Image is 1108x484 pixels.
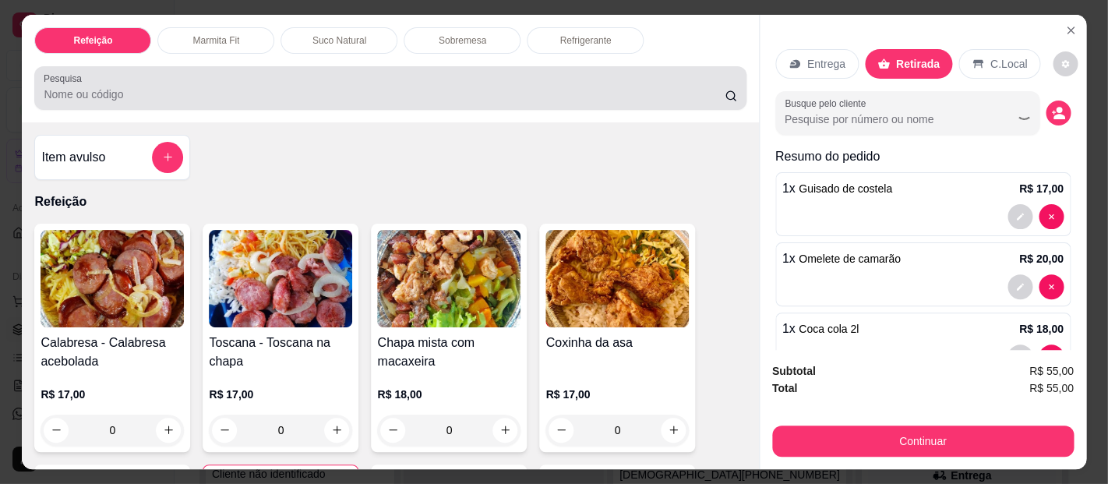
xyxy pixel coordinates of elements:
[799,253,901,265] span: Omelete de camarão
[1058,17,1083,42] button: Close
[772,365,816,377] strong: Subtotal
[1019,251,1064,267] p: R$ 20,00
[1029,380,1074,397] span: R$ 55,00
[1039,344,1064,369] button: decrease-product-quantity
[772,426,1074,458] button: Continuar
[192,34,239,46] p: Marmita Fit
[439,34,486,46] p: Sobremesa
[41,230,184,327] img: product-image
[1029,362,1074,380] span: R$ 55,00
[312,34,366,46] p: Suco Natural
[896,56,940,72] p: Retirada
[782,179,892,198] p: 1 x
[1053,51,1078,76] button: decrease-product-quantity
[1007,344,1032,369] button: decrease-product-quantity
[209,230,352,327] img: product-image
[73,34,112,46] p: Refeição
[1039,204,1064,229] button: decrease-product-quantity
[545,230,689,327] img: product-image
[377,334,520,371] h4: Chapa mista com macaxeira
[34,193,746,211] p: Refeição
[772,382,797,394] strong: Total
[41,148,105,167] h4: Item avulso
[545,387,689,402] p: R$ 17,00
[44,72,87,85] label: Pesquisa
[41,387,184,402] p: R$ 17,00
[209,334,352,371] h4: Toscana - Toscana na chapa
[785,111,986,127] input: Busque pelo cliente
[41,334,184,371] h4: Calabresa - Calabresa acebolada
[807,56,845,72] p: Entrega
[377,230,520,327] img: product-image
[44,87,725,102] input: Pesquisa
[209,387,352,402] p: R$ 17,00
[1046,101,1071,125] button: decrease-product-quantity
[782,320,859,338] p: 1 x
[990,56,1027,72] p: C.Local
[559,34,611,46] p: Refrigerante
[1007,204,1032,229] button: decrease-product-quantity
[775,147,1071,166] p: Resumo do pedido
[785,97,871,110] label: Busque pelo cliente
[377,387,520,402] p: R$ 18,00
[1019,321,1064,337] p: R$ 18,00
[1007,274,1032,299] button: decrease-product-quantity
[545,334,689,352] h4: Coxinha da asa
[799,323,859,335] span: Coca cola 2l
[799,182,892,195] span: Guisado de costela
[1019,181,1064,196] p: R$ 17,00
[782,249,901,268] p: 1 x
[152,142,183,173] button: add-separate-item
[1039,274,1064,299] button: decrease-product-quantity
